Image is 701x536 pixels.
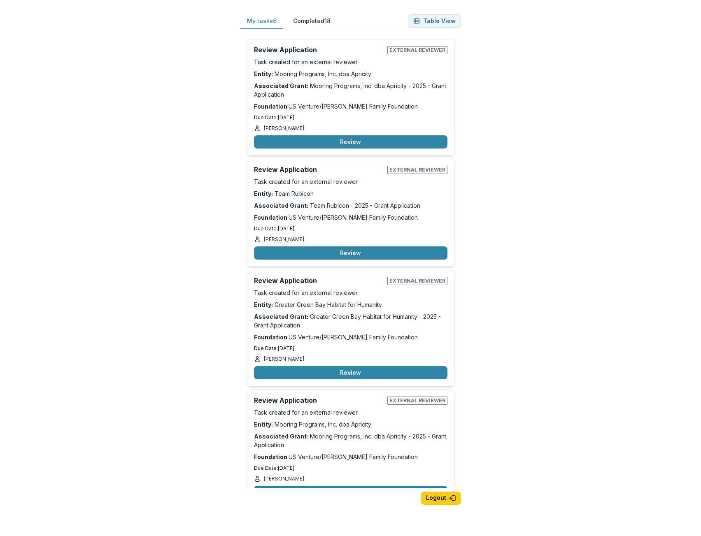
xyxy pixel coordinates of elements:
[387,166,447,174] span: External reviewer
[254,333,447,341] p: : US Venture/[PERSON_NAME] Family Foundation
[254,189,447,198] p: Team Rubicon
[254,102,447,111] p: : US Venture/[PERSON_NAME] Family Foundation
[286,13,337,29] button: Completed 18
[254,464,447,472] p: Due Date: [DATE]
[387,277,447,285] span: External reviewer
[254,453,287,460] strong: Foundation
[254,46,384,54] h2: Review Application
[254,486,447,499] button: Review
[254,277,384,285] h2: Review Application
[254,334,287,341] strong: Foundation
[254,103,287,110] strong: Foundation
[254,312,447,329] p: Greater Green Bay Habitat for Humanity - 2025 - Grant Application
[254,166,384,174] h2: Review Application
[254,432,447,449] p: Mooring Programs, Inc. dba Apricity - 2025 - Grant Application
[254,420,447,429] p: Mooring Programs, Inc. dba Apricity
[254,225,447,232] p: Due Date: [DATE]
[254,58,447,66] p: Task created for an external reviewer
[254,366,447,379] button: Review
[264,236,304,243] p: [PERSON_NAME]
[254,82,308,89] strong: Associated Grant:
[254,70,447,78] p: Mooring Programs, Inc. dba Apricity
[254,345,447,352] p: Due Date: [DATE]
[254,81,447,99] p: Mooring Programs, Inc. dba Apricity - 2025 - Grant Application
[240,13,283,29] button: My tasks 6
[264,475,304,483] p: [PERSON_NAME]
[254,433,308,440] strong: Associated Grant:
[254,397,384,404] h2: Review Application
[254,70,273,77] strong: Entity:
[254,201,447,210] p: Team Rubicon - 2025 - Grant Application
[254,246,447,260] button: Review
[254,452,447,461] p: : US Venture/[PERSON_NAME] Family Foundation
[421,492,461,505] button: Logout
[254,114,447,121] p: Due Date: [DATE]
[254,214,287,221] strong: Foundation
[264,355,304,363] p: [PERSON_NAME]
[254,421,273,428] strong: Entity:
[408,14,461,28] button: Table View
[254,202,308,209] strong: Associated Grant:
[254,408,447,417] p: Task created for an external reviewer
[254,288,447,297] p: Task created for an external reviewer
[254,177,447,186] p: Task created for an external reviewer
[254,190,273,197] strong: Entity:
[254,213,447,222] p: : US Venture/[PERSON_NAME] Family Foundation
[264,125,304,132] p: [PERSON_NAME]
[387,46,447,54] span: External reviewer
[254,300,447,309] p: Greater Green Bay Habitat for Humanity
[254,301,273,308] strong: Entity:
[254,313,308,320] strong: Associated Grant:
[254,135,447,149] button: Review
[387,397,447,405] span: External reviewer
